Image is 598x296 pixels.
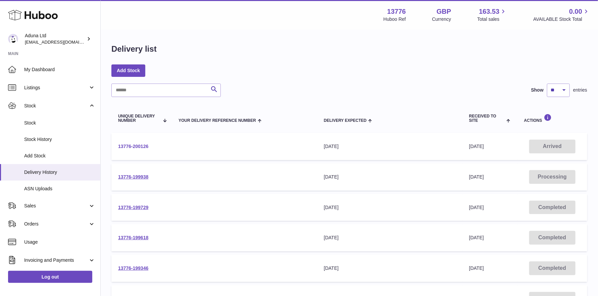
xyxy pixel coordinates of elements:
span: Add Stock [24,153,95,159]
span: Delivery History [24,169,95,176]
div: Aduna Ltd [25,33,85,45]
div: [DATE] [324,265,456,272]
a: 13776-199729 [118,205,148,210]
div: Huboo Ref [384,16,406,22]
span: Stock [24,103,88,109]
h1: Delivery list [111,44,157,54]
div: [DATE] [324,174,456,180]
span: entries [573,87,587,93]
span: [DATE] [469,235,484,240]
a: Add Stock [111,64,145,77]
a: 0.00 AVAILABLE Stock Total [533,7,590,22]
span: ASN Uploads [24,186,95,192]
span: AVAILABLE Stock Total [533,16,590,22]
span: Sales [24,203,88,209]
span: Orders [24,221,88,227]
span: Unique Delivery Number [118,114,159,123]
span: [DATE] [469,144,484,149]
span: Stock History [24,136,95,143]
div: [DATE] [324,204,456,211]
a: 13776-199618 [118,235,148,240]
label: Show [531,87,544,93]
span: Invoicing and Payments [24,257,88,263]
span: [DATE] [469,174,484,180]
div: [DATE] [324,143,456,150]
span: [EMAIL_ADDRESS][DOMAIN_NAME] [25,39,99,45]
div: [DATE] [324,235,456,241]
span: 163.53 [479,7,499,16]
span: Delivery Expected [324,118,366,123]
a: 13776-199938 [118,174,148,180]
span: Received to Site [469,114,505,123]
span: My Dashboard [24,66,95,73]
a: 13776-200126 [118,144,148,149]
strong: 13776 [387,7,406,16]
span: Total sales [477,16,507,22]
span: Listings [24,85,88,91]
a: Log out [8,271,92,283]
div: Currency [432,16,451,22]
div: Actions [524,114,581,123]
strong: GBP [437,7,451,16]
span: Stock [24,120,95,126]
span: Your Delivery Reference Number [179,118,256,123]
img: foyin.fagbemi@aduna.com [8,34,18,44]
a: 163.53 Total sales [477,7,507,22]
span: 0.00 [569,7,582,16]
a: 13776-199346 [118,265,148,271]
span: Usage [24,239,95,245]
span: [DATE] [469,265,484,271]
span: [DATE] [469,205,484,210]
